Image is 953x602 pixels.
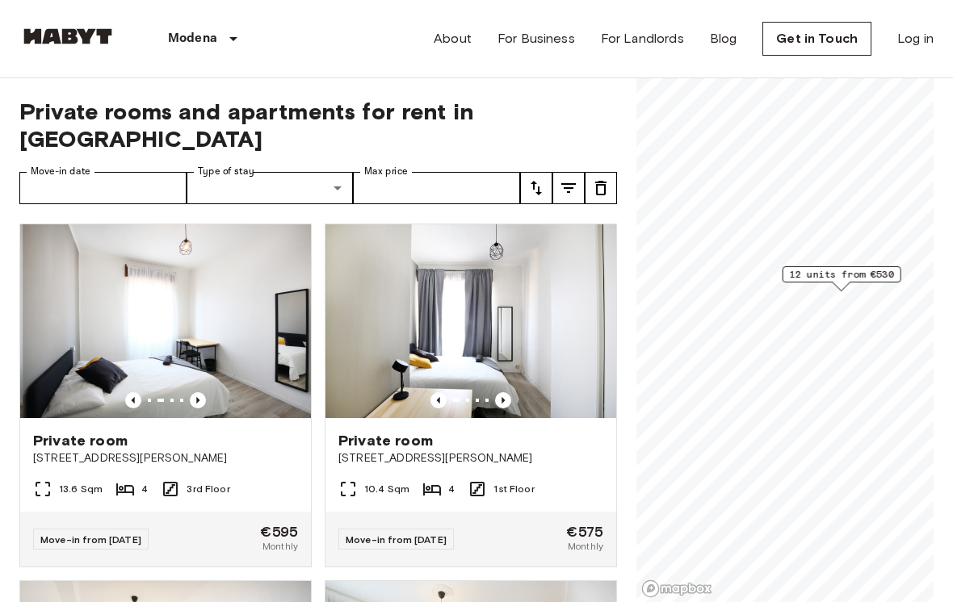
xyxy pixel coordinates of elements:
a: About [434,29,472,48]
a: Mapbox logo [641,579,712,598]
span: Move-in from [DATE] [40,533,141,546]
p: Modena [168,29,217,48]
a: For Landlords [601,29,684,48]
label: Max price [364,165,408,178]
a: For Business [497,29,575,48]
span: 1st Floor [493,482,534,496]
img: Habyt [19,28,116,44]
input: Choose date [19,172,187,204]
img: Marketing picture of unit IT-22-001-013-04H [325,224,616,418]
a: Get in Touch [762,22,871,56]
a: Log in [897,29,934,48]
button: Previous image [430,392,447,408]
span: 10.4 Sqm [364,482,409,496]
button: Previous image [125,392,141,408]
span: Monthly [262,539,298,554]
span: €575 [566,525,603,539]
span: 4 [448,482,455,496]
span: Monthly [568,539,603,554]
span: 13.6 Sqm [59,482,103,496]
span: [STREET_ADDRESS][PERSON_NAME] [338,450,603,466]
label: Move-in date [31,165,90,178]
span: Private rooms and apartments for rent in [GEOGRAPHIC_DATA] [19,98,617,153]
img: Marketing picture of unit IT-22-001-019-03H [23,224,313,418]
span: Private room [338,431,433,450]
span: 4 [141,482,148,496]
span: Move-in from [DATE] [346,533,447,546]
a: Blog [710,29,737,48]
button: Previous image [190,392,206,408]
button: Previous image [495,392,511,408]
a: Marketing picture of unit IT-22-001-013-04HPrevious imagePrevious imagePrivate room[STREET_ADDRES... [325,224,617,567]
div: Map marker [783,266,901,291]
span: Private room [33,431,128,450]
span: €595 [260,525,298,539]
a: Marketing picture of unit IT-22-001-019-03HMarketing picture of unit IT-22-001-019-03HPrevious im... [19,224,312,567]
label: Type of stay [198,165,254,178]
span: 3rd Floor [187,482,229,496]
span: 12 units from €530 [790,267,894,282]
span: [STREET_ADDRESS][PERSON_NAME] [33,450,298,466]
button: tune [585,172,617,204]
button: tune [520,172,552,204]
button: tune [552,172,585,204]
